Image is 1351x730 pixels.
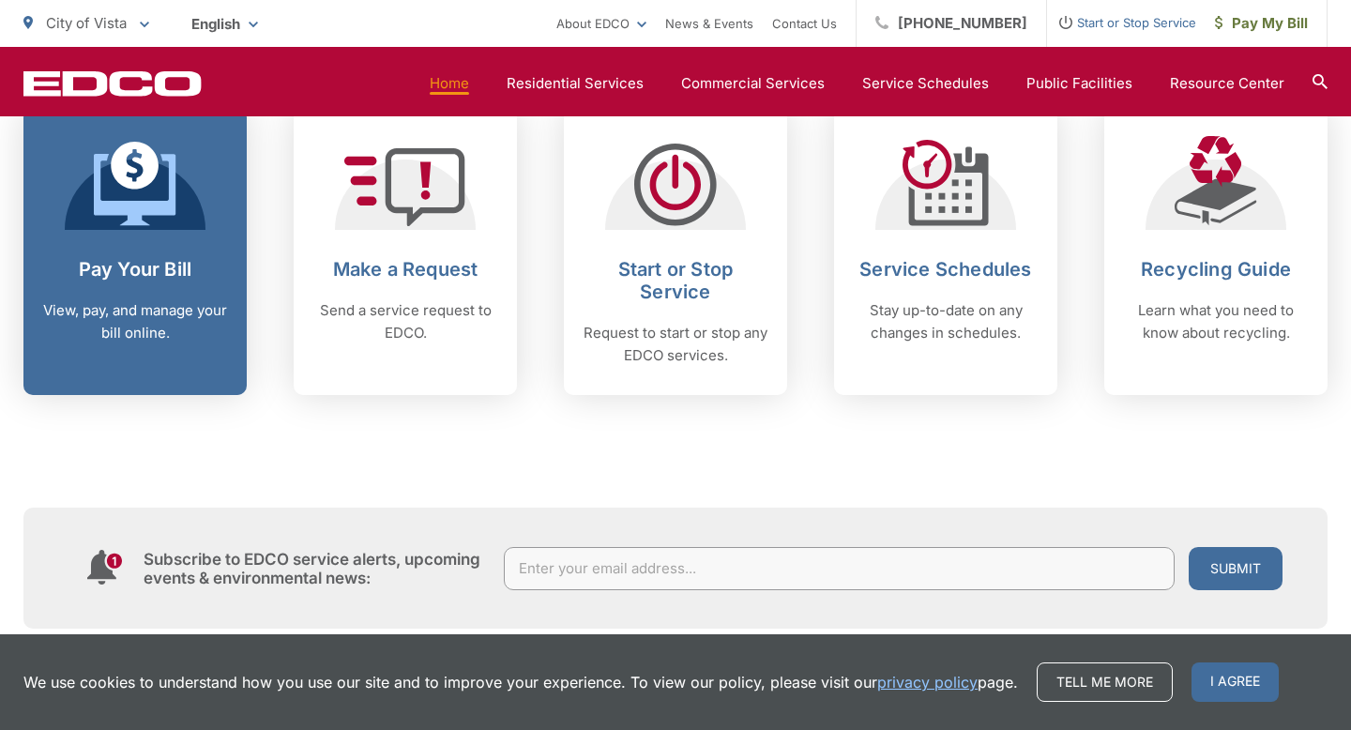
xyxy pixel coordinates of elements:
[1123,299,1309,344] p: Learn what you need to know about recycling.
[42,258,228,281] h2: Pay Your Bill
[42,299,228,344] p: View, pay, and manage your bill online.
[853,299,1039,344] p: Stay up-to-date on any changes in schedules.
[144,550,485,587] h4: Subscribe to EDCO service alerts, upcoming events & environmental news:
[504,547,1176,590] input: Enter your email address...
[430,72,469,95] a: Home
[1215,12,1308,35] span: Pay My Bill
[312,299,498,344] p: Send a service request to EDCO.
[294,108,517,395] a: Make a Request Send a service request to EDCO.
[583,258,768,303] h2: Start or Stop Service
[23,671,1018,693] p: We use cookies to understand how you use our site and to improve your experience. To view our pol...
[556,12,646,35] a: About EDCO
[23,70,202,97] a: EDCD logo. Return to the homepage.
[1104,108,1328,395] a: Recycling Guide Learn what you need to know about recycling.
[862,72,989,95] a: Service Schedules
[1123,258,1309,281] h2: Recycling Guide
[772,12,837,35] a: Contact Us
[23,108,247,395] a: Pay Your Bill View, pay, and manage your bill online.
[312,258,498,281] h2: Make a Request
[853,258,1039,281] h2: Service Schedules
[665,12,753,35] a: News & Events
[1037,662,1173,702] a: Tell me more
[834,108,1057,395] a: Service Schedules Stay up-to-date on any changes in schedules.
[877,671,978,693] a: privacy policy
[583,322,768,367] p: Request to start or stop any EDCO services.
[1170,72,1284,95] a: Resource Center
[507,72,644,95] a: Residential Services
[46,14,127,32] span: City of Vista
[177,8,272,40] span: English
[1026,72,1132,95] a: Public Facilities
[681,72,825,95] a: Commercial Services
[1189,547,1283,590] button: Submit
[1192,662,1279,702] span: I agree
